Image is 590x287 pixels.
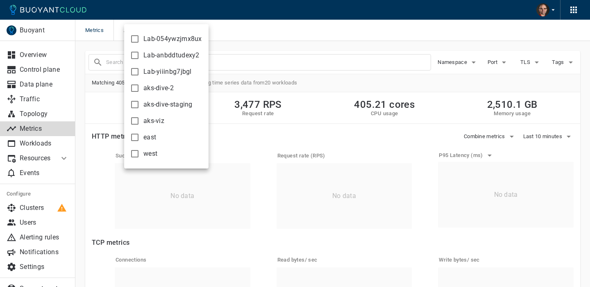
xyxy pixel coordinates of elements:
[143,117,164,125] span: aks-viz
[143,84,174,92] span: aks-dive-2
[143,150,157,158] span: west
[143,51,200,59] span: Lab-anbddtudexy2
[143,133,156,141] span: east
[143,68,192,76] span: Lab-yiiinbg7jbgl
[143,100,193,109] span: aks-dive-staging
[143,35,202,43] span: Lab-054ywzjmx8ux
